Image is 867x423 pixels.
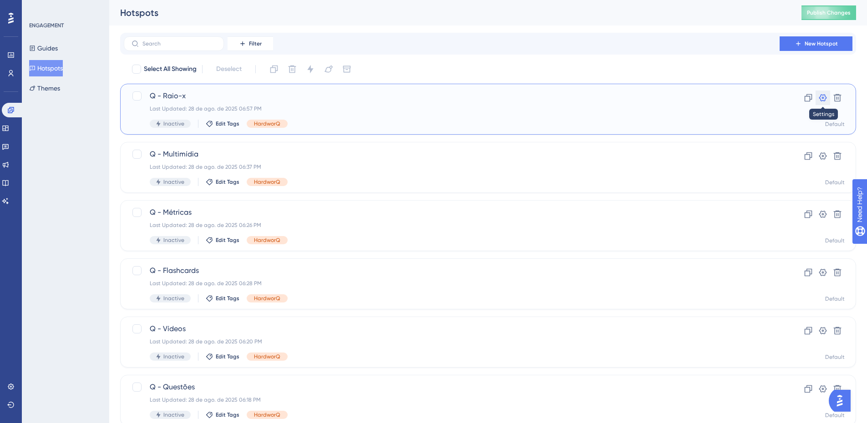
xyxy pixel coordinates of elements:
button: Edit Tags [206,411,239,418]
button: Themes [29,80,60,96]
span: Inactive [163,120,184,127]
button: Publish Changes [801,5,856,20]
div: Default [825,353,845,361]
span: Filter [249,40,262,47]
span: Q - Multimídia [150,149,754,160]
span: Q - Raio-x [150,91,754,101]
div: Last Updated: 28 de ago. de 2025 06:37 PM [150,163,754,171]
span: Inactive [163,295,184,302]
span: Deselect [216,64,242,75]
span: New Hotspot [805,40,838,47]
span: HardworQ [254,237,280,244]
span: Edit Tags [216,295,239,302]
span: Inactive [163,411,184,418]
button: Edit Tags [206,353,239,360]
button: Deselect [208,61,250,77]
span: Inactive [163,237,184,244]
div: Last Updated: 28 de ago. de 2025 06:28 PM [150,280,754,287]
div: ENGAGEMENT [29,22,64,29]
div: Default [825,121,845,128]
button: New Hotspot [780,36,852,51]
input: Search [142,40,216,47]
span: HardworQ [254,120,280,127]
div: Last Updated: 28 de ago. de 2025 06:57 PM [150,105,754,112]
span: Need Help? [21,2,57,13]
div: Default [825,237,845,244]
button: Edit Tags [206,120,239,127]
div: Hotspots [120,6,779,19]
span: Inactive [163,353,184,360]
div: Last Updated: 28 de ago. de 2025 06:18 PM [150,396,754,403]
button: Edit Tags [206,178,239,186]
span: HardworQ [254,178,280,186]
button: Edit Tags [206,295,239,302]
span: Edit Tags [216,353,239,360]
div: Default [825,412,845,419]
span: HardworQ [254,411,280,418]
button: Filter [228,36,273,51]
span: Q - Vídeos [150,323,754,334]
button: Edit Tags [206,237,239,244]
span: Edit Tags [216,120,239,127]
span: HardworQ [254,353,280,360]
div: Last Updated: 28 de ago. de 2025 06:26 PM [150,222,754,229]
button: Guides [29,40,58,56]
span: Q - Métricas [150,207,754,218]
span: Q - Questões [150,382,754,393]
div: Last Updated: 28 de ago. de 2025 06:20 PM [150,338,754,345]
span: Edit Tags [216,178,239,186]
span: Edit Tags [216,237,239,244]
span: Inactive [163,178,184,186]
button: Hotspots [29,60,63,76]
span: Select All Showing [144,64,197,75]
iframe: UserGuiding AI Assistant Launcher [829,387,856,414]
span: HardworQ [254,295,280,302]
span: Publish Changes [807,9,851,16]
div: Default [825,295,845,302]
div: Default [825,179,845,186]
span: Q - Flashcards [150,265,754,276]
span: Edit Tags [216,411,239,418]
